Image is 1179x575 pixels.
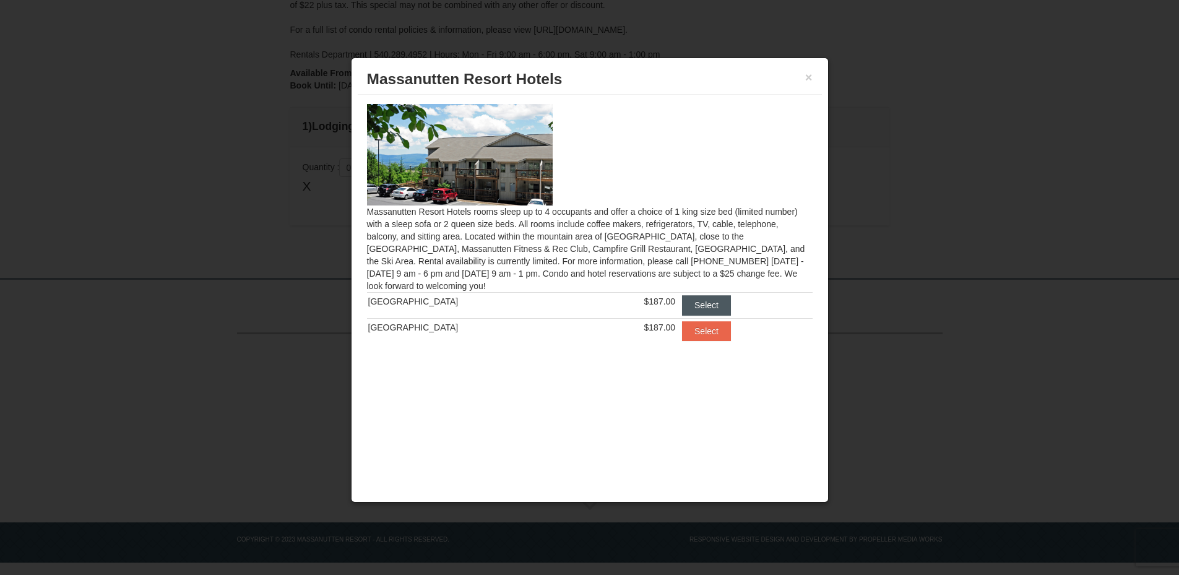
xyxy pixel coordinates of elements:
[805,71,813,84] button: ×
[644,296,676,306] span: $187.00
[367,104,553,205] img: 19219026-1-e3b4ac8e.jpg
[368,295,590,308] div: [GEOGRAPHIC_DATA]
[682,295,731,315] button: Select
[644,322,676,332] span: $187.00
[367,71,563,87] span: Massanutten Resort Hotels
[358,95,822,365] div: Massanutten Resort Hotels rooms sleep up to 4 occupants and offer a choice of 1 king size bed (li...
[368,321,590,334] div: [GEOGRAPHIC_DATA]
[682,321,731,341] button: Select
